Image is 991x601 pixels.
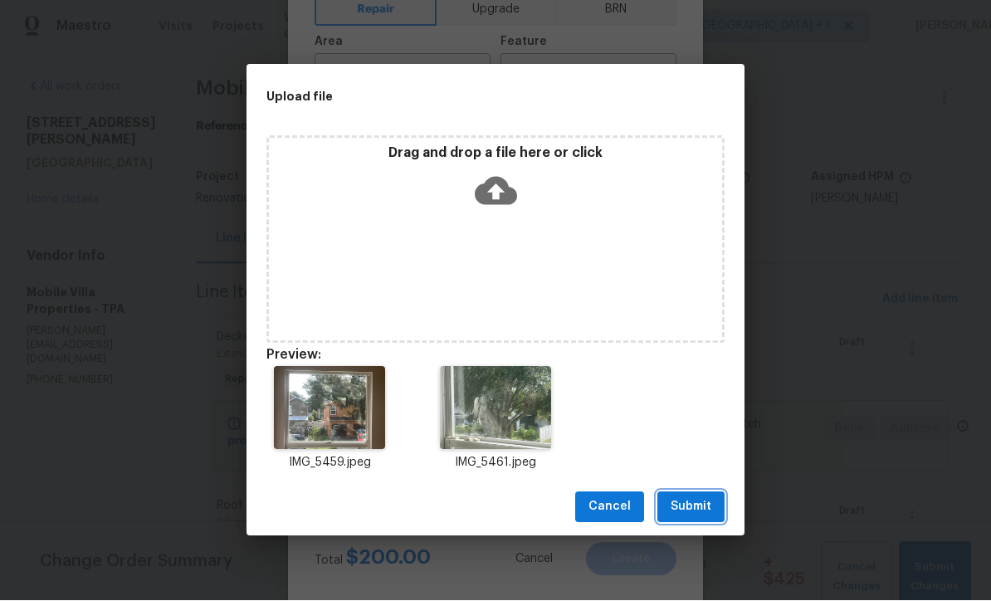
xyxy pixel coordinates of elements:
p: IMG_5459.jpeg [266,455,393,472]
p: IMG_5461.jpeg [432,455,559,472]
span: Cancel [588,497,631,518]
img: Z [274,367,384,450]
p: Drag and drop a file here or click [269,145,722,163]
button: Submit [657,492,725,523]
span: Submit [671,497,711,518]
img: Z [440,367,550,450]
button: Cancel [575,492,644,523]
h2: Upload file [266,88,650,106]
